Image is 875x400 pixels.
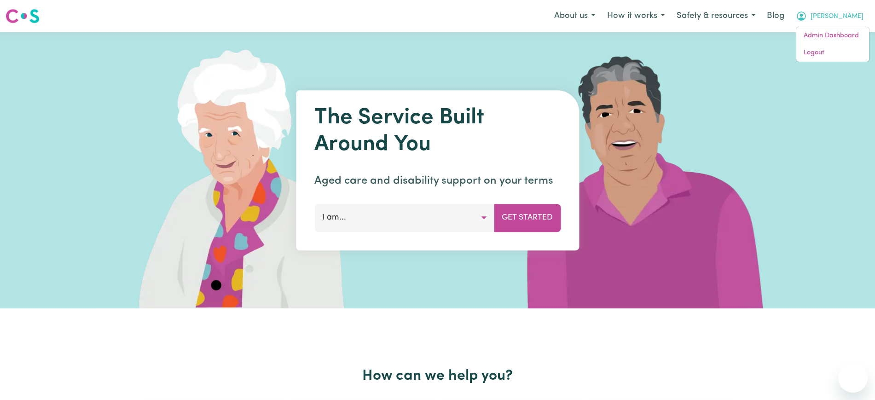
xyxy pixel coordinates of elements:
a: Logout [796,44,869,62]
h2: How can we help you? [139,367,736,385]
a: Careseekers logo [6,6,40,27]
button: About us [548,6,601,26]
span: [PERSON_NAME] [811,12,863,22]
a: Admin Dashboard [796,27,869,45]
a: Blog [761,6,790,26]
button: Get Started [494,204,561,232]
button: Safety & resources [671,6,761,26]
div: My Account [796,27,869,62]
p: Aged care and disability support on your terms [314,173,561,189]
h1: The Service Built Around You [314,105,561,158]
button: How it works [601,6,671,26]
iframe: Button to launch messaging window [838,363,868,393]
button: My Account [790,6,869,26]
button: I am... [314,204,494,232]
img: Careseekers logo [6,8,40,24]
